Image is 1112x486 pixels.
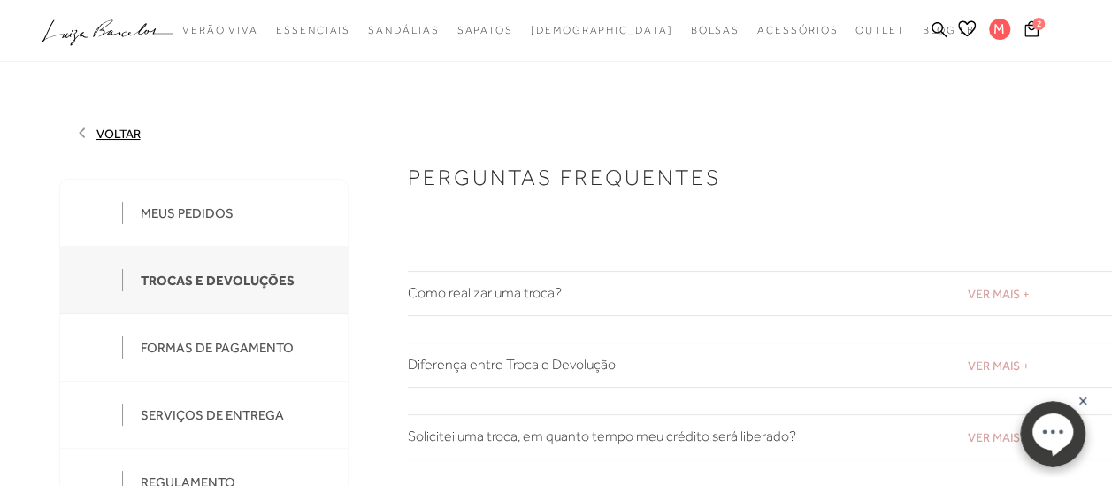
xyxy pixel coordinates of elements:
[968,287,1030,301] span: VER MAIS +
[855,24,905,36] span: Outlet
[141,205,234,221] div: MEUS PEDIDOS
[757,14,838,47] a: noSubCategoriesText
[276,24,350,36] span: Essenciais
[1032,18,1045,30] span: 2
[77,127,141,141] a: VOLTAR
[923,24,974,36] span: BLOG LB
[968,430,1030,444] span: VER MAIS +
[408,165,972,191] h1: PERGUNTAS FREQUENTES
[60,180,348,247] a: MEUS PEDIDOS
[456,24,512,36] span: Sapatos
[855,14,905,47] a: noSubCategoriesText
[141,340,294,356] div: FORMAS DE PAGAMENTO
[368,14,439,47] a: noSubCategoriesText
[531,24,673,36] span: [DEMOGRAPHIC_DATA]
[989,19,1010,40] span: M
[141,407,284,423] div: SERVIÇOS DE ENTREGA
[968,359,1030,373] span: VER MAIS +
[60,382,348,449] a: SERVIÇOS DE ENTREGA
[368,24,439,36] span: Sandálias
[182,14,258,47] a: noSubCategoriesText
[182,24,258,36] span: Verão Viva
[60,314,348,382] a: FORMAS DE PAGAMENTO
[1019,19,1044,43] button: 2
[690,24,740,36] span: Bolsas
[141,273,295,289] div: TROCAS E DEVOLUÇÕES
[276,14,350,47] a: noSubCategoriesText
[690,14,740,47] a: noSubCategoriesText
[531,14,673,47] a: noSubCategoriesText
[456,14,512,47] a: noSubCategoriesText
[923,14,974,47] a: BLOG LB
[981,18,1019,45] button: M
[757,24,838,36] span: Acessórios
[60,247,348,314] a: TROCAS E DEVOLUÇÕES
